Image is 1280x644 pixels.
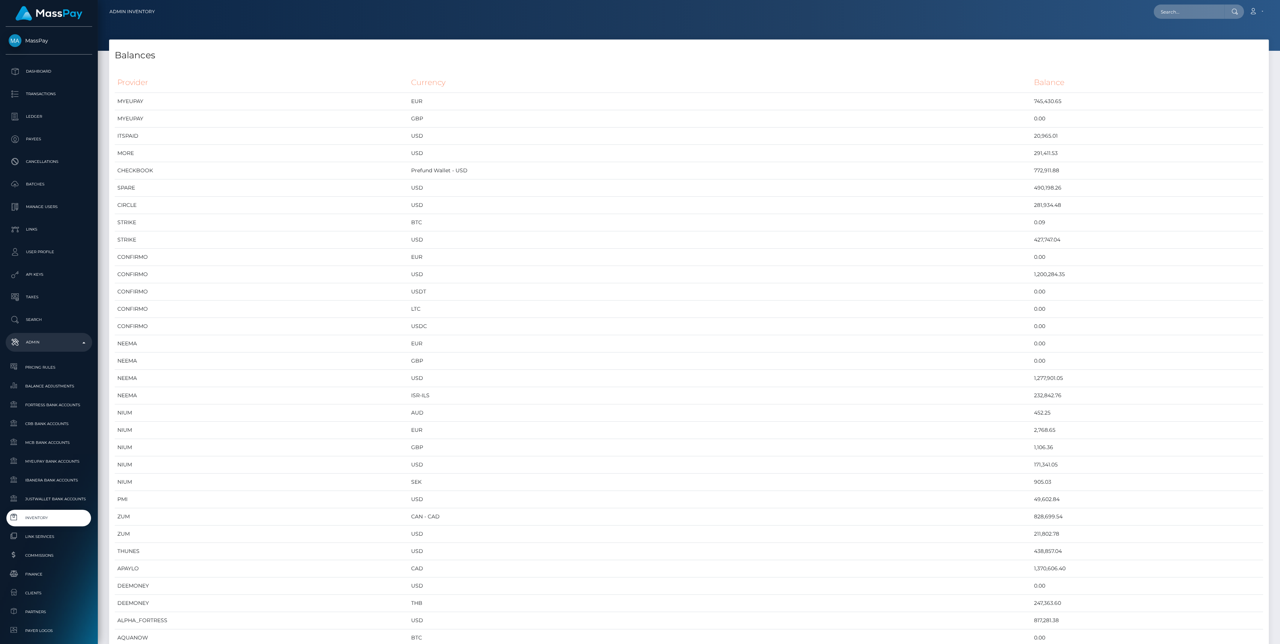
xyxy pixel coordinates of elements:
p: API Keys [9,269,89,280]
td: 291,411.53 [1031,145,1263,162]
td: 0.00 [1031,283,1263,301]
td: 427,747.04 [1031,231,1263,249]
p: Transactions [9,88,89,100]
a: JustWallet Bank Accounts [6,491,92,507]
td: NEEMA [115,370,408,387]
a: Admin [6,333,92,352]
td: BTC [408,214,1032,231]
td: 20,965.01 [1031,128,1263,145]
td: CAN - CAD [408,508,1032,526]
td: USD [408,456,1032,474]
td: ZUM [115,526,408,543]
a: Inventory [6,510,92,526]
td: USDC [408,318,1032,335]
span: Commissions [9,551,89,560]
p: Search [9,314,89,325]
td: 0.00 [1031,352,1263,370]
td: 1,200,284.35 [1031,266,1263,283]
td: GBP [408,352,1032,370]
td: 1,370,606.40 [1031,560,1263,577]
a: Admin Inventory [109,4,155,20]
span: Clients [9,589,89,597]
td: MORE [115,145,408,162]
td: CONFIRMO [115,283,408,301]
td: 438,857.04 [1031,543,1263,560]
td: APAYLO [115,560,408,577]
td: USD [408,145,1032,162]
a: Balance Adjustments [6,378,92,394]
a: Links [6,220,92,239]
td: 490,198.26 [1031,179,1263,197]
p: Manage Users [9,201,89,213]
td: MYEUPAY [115,110,408,128]
td: NIUM [115,404,408,422]
td: Prefund Wallet - USD [408,162,1032,179]
td: 247,363.60 [1031,595,1263,612]
span: Balance Adjustments [9,382,89,390]
td: STRIKE [115,214,408,231]
td: 0.00 [1031,301,1263,318]
td: 0.00 [1031,110,1263,128]
td: AUD [408,404,1032,422]
a: Dashboard [6,62,92,81]
p: User Profile [9,246,89,258]
input: Search... [1154,5,1224,19]
p: Payees [9,134,89,145]
span: MassPay [6,37,92,44]
th: Currency [408,72,1032,93]
td: MYEUPAY [115,93,408,110]
td: THUNES [115,543,408,560]
span: Inventory [9,513,89,522]
td: SPARE [115,179,408,197]
td: 817,281.38 [1031,612,1263,629]
td: 171,341.05 [1031,456,1263,474]
td: 452.25 [1031,404,1263,422]
a: API Keys [6,265,92,284]
a: Link Services [6,529,92,545]
span: JustWallet Bank Accounts [9,495,89,503]
td: DEEMONEY [115,595,408,612]
a: Ledger [6,107,92,126]
td: 0.00 [1031,335,1263,352]
td: CHECKBOOK [115,162,408,179]
td: NEEMA [115,335,408,352]
p: Links [9,224,89,235]
td: GBP [408,110,1032,128]
p: Taxes [9,292,89,303]
td: CAD [408,560,1032,577]
td: USD [408,128,1032,145]
span: Finance [9,570,89,579]
td: CONFIRMO [115,266,408,283]
p: Batches [9,179,89,190]
td: 1,106.36 [1031,439,1263,456]
td: EUR [408,335,1032,352]
td: USD [408,370,1032,387]
td: NEEMA [115,387,408,404]
a: MCB Bank Accounts [6,434,92,451]
td: USD [408,179,1032,197]
td: 0.00 [1031,577,1263,595]
td: NIUM [115,422,408,439]
td: 211,802.78 [1031,526,1263,543]
a: User Profile [6,243,92,261]
a: Manage Users [6,197,92,216]
td: USDT [408,283,1032,301]
td: EUR [408,422,1032,439]
td: ALPHA_FORTRESS [115,612,408,629]
th: Balance [1031,72,1263,93]
td: 772,911.88 [1031,162,1263,179]
a: Payees [6,130,92,149]
th: Provider [115,72,408,93]
td: 49,602.84 [1031,491,1263,508]
a: Partners [6,604,92,620]
td: USD [408,526,1032,543]
a: Finance [6,566,92,582]
td: 745,430.65 [1031,93,1263,110]
span: MCB Bank Accounts [9,438,89,447]
td: LTC [408,301,1032,318]
td: USD [408,197,1032,214]
img: MassPay [9,34,21,47]
p: Cancellations [9,156,89,167]
td: CONFIRMO [115,249,408,266]
td: 0.00 [1031,318,1263,335]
